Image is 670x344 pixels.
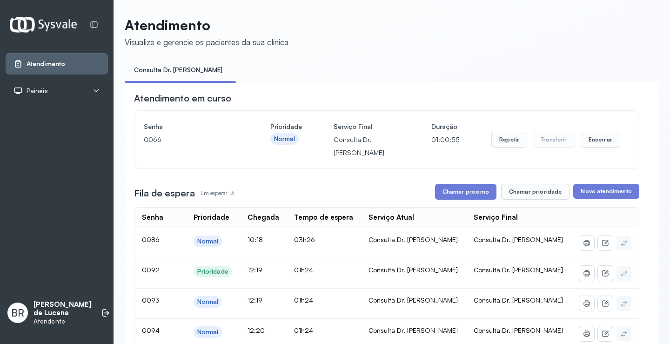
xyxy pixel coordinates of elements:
div: Serviço Final [474,213,518,222]
span: Consulta Dr. [PERSON_NAME] [474,326,563,334]
span: 0094 [142,326,160,334]
span: 12:20 [248,326,265,334]
span: Consulta Dr. [PERSON_NAME] [474,296,563,304]
h4: Serviço Final [334,120,400,133]
span: 0086 [142,236,160,243]
div: Tempo de espera [294,213,353,222]
a: Atendimento [13,59,100,68]
p: Consulta Dr. [PERSON_NAME] [334,133,400,159]
p: 0066 [144,133,239,146]
span: Painéis [27,87,48,95]
div: Senha [142,213,163,222]
img: Logotipo do estabelecimento [10,17,77,32]
span: 01h24 [294,326,313,334]
div: Visualize e gerencie os pacientes da sua clínica [125,37,288,47]
div: Serviço Atual [368,213,414,222]
p: Atendente [33,317,92,325]
button: Transferir [533,132,575,148]
button: Repetir [491,132,527,148]
h4: Prioridade [270,120,302,133]
div: Normal [197,237,219,245]
h4: Senha [144,120,239,133]
span: 10:18 [248,236,263,243]
p: Atendimento [125,17,288,34]
div: Normal [197,298,219,306]
p: [PERSON_NAME] de Lucena [33,300,92,318]
span: 0093 [142,296,160,304]
span: 01h24 [294,266,313,274]
h3: Fila de espera [134,187,195,200]
button: Encerrar [581,132,620,148]
span: Consulta Dr. [PERSON_NAME] [474,266,563,274]
a: Consulta Dr. [PERSON_NAME] [125,62,232,78]
p: Em espera: 13 [201,187,234,200]
button: Chamar próximo [435,184,496,200]
span: 01h24 [294,296,313,304]
p: 01:00:55 [431,133,460,146]
div: Consulta Dr. [PERSON_NAME] [368,236,459,244]
div: Consulta Dr. [PERSON_NAME] [368,326,459,335]
div: Normal [274,135,295,143]
div: Chegada [248,213,279,222]
div: Consulta Dr. [PERSON_NAME] [368,296,459,304]
span: Consulta Dr. [PERSON_NAME] [474,236,563,243]
h3: Atendimento em curso [134,92,231,105]
span: 03h26 [294,236,315,243]
span: 12:19 [248,266,262,274]
div: Prioridade [197,268,228,276]
span: 0092 [142,266,160,274]
h4: Duração [431,120,460,133]
div: Prioridade [194,213,229,222]
div: Normal [197,328,219,336]
div: Consulta Dr. [PERSON_NAME] [368,266,459,274]
button: Chamar prioridade [501,184,570,200]
span: Atendimento [27,60,65,68]
span: 12:19 [248,296,262,304]
button: Novo atendimento [573,184,639,199]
